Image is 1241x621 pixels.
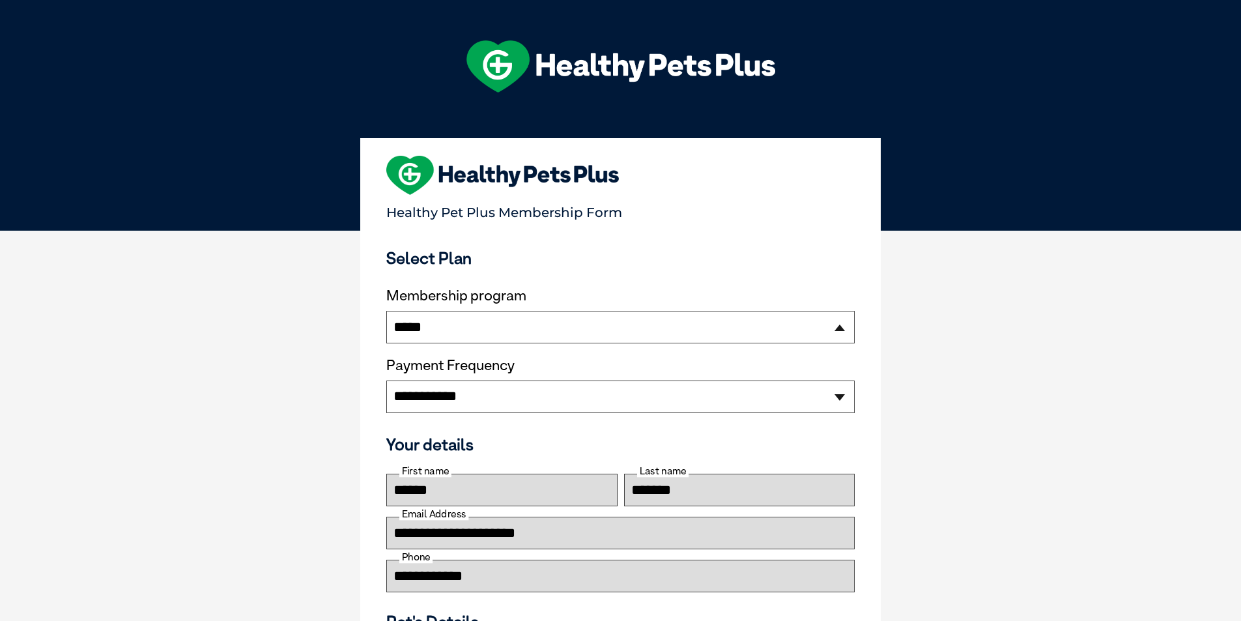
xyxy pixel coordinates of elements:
label: Payment Frequency [386,357,515,374]
label: First name [399,465,451,477]
h3: Your details [386,435,855,454]
label: Last name [637,465,689,477]
img: heart-shape-hpp-logo-large.png [386,156,619,195]
img: hpp-logo-landscape-green-white.png [466,40,775,93]
label: Phone [399,551,433,563]
h3: Select Plan [386,248,855,268]
p: Healthy Pet Plus Membership Form [386,199,855,220]
label: Email Address [399,508,468,520]
label: Membership program [386,287,855,304]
